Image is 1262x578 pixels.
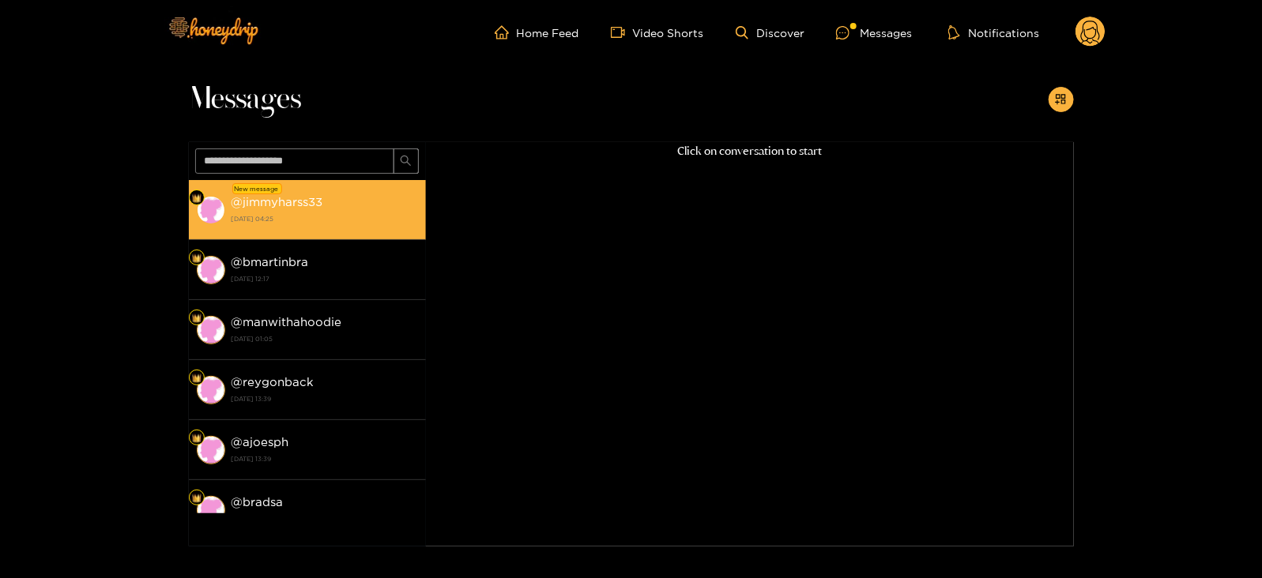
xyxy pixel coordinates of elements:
strong: [DATE] 01:05 [232,332,418,346]
a: Discover [736,26,804,39]
button: appstore-add [1049,87,1074,112]
strong: @ ajoesph [232,435,289,449]
a: Home Feed [495,25,579,39]
strong: [DATE] 13:39 [232,392,418,406]
div: Messages [836,24,912,42]
strong: @ jimmyharss33 [232,195,323,208]
span: home [495,25,517,39]
strong: [DATE] 13:39 [232,452,418,466]
span: Messages [189,81,302,118]
img: Fan Level [192,253,202,263]
p: Click on conversation to start [426,142,1074,160]
strong: @ bradsa [232,495,284,509]
img: conversation [197,256,225,284]
strong: [DATE] 13:39 [232,512,418,526]
span: video-camera [611,25,633,39]
button: search [394,148,419,174]
img: Fan Level [192,193,202,203]
a: Video Shorts [611,25,704,39]
strong: @ bmartinbra [232,255,309,268]
img: conversation [197,496,225,524]
div: New message [232,183,282,194]
img: conversation [197,316,225,344]
img: Fan Level [192,373,202,383]
strong: [DATE] 04:25 [232,212,418,226]
img: conversation [197,376,225,404]
strong: @ reygonback [232,375,315,388]
button: Notifications [944,24,1044,40]
strong: @ manwithahoodie [232,315,342,328]
strong: [DATE] 12:17 [232,272,418,286]
img: Fan Level [192,494,202,503]
span: appstore-add [1055,93,1067,107]
img: Fan Level [192,433,202,443]
img: Fan Level [192,313,202,323]
img: conversation [197,436,225,464]
span: search [400,155,412,168]
img: conversation [197,196,225,224]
